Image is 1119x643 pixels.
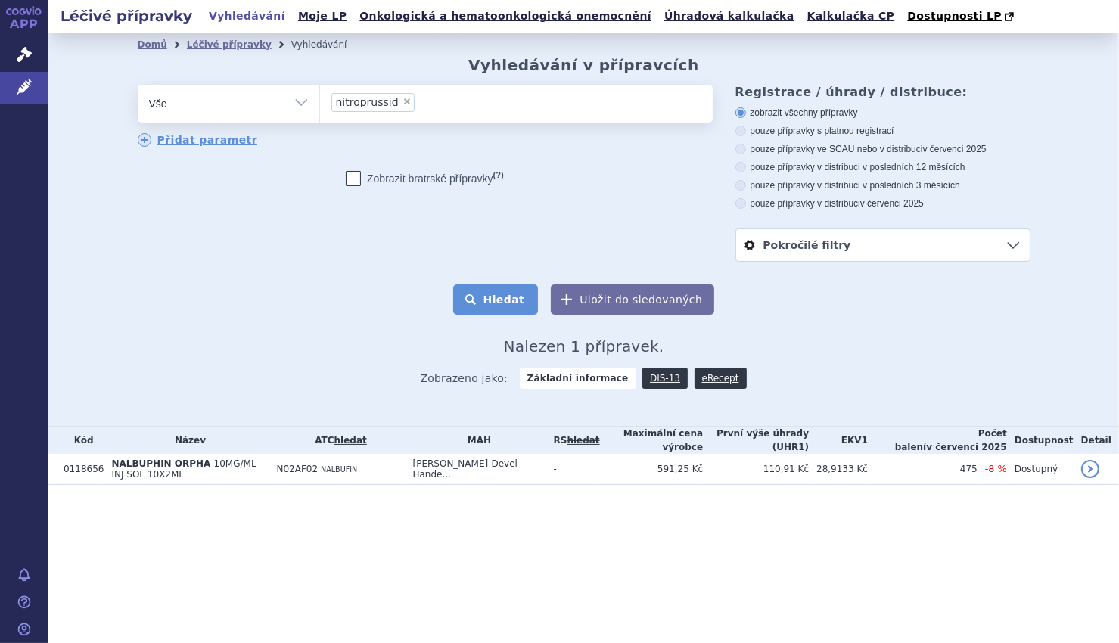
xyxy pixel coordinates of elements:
[926,442,1006,452] span: v červenci 2025
[291,33,367,56] li: Vyhledávání
[520,368,636,389] strong: Základní informace
[903,6,1021,27] a: Dostupnosti LP
[567,435,599,446] del: hledat
[735,197,1030,210] label: pouze přípravky v distribuci
[269,427,406,454] th: ATC
[138,39,167,50] a: Domů
[600,454,704,485] td: 591,25 Kč
[453,284,539,315] button: Hledat
[1007,454,1074,485] td: Dostupný
[642,368,688,389] a: DIS-13
[1081,460,1099,478] a: detail
[294,6,351,26] a: Moje LP
[546,427,600,454] th: RS
[321,465,357,474] span: NALBUFIN
[703,427,809,454] th: První výše úhrady (UHR1)
[468,56,699,74] h2: Vyhledávání v přípravcích
[907,10,1002,22] span: Dostupnosti LP
[1074,427,1119,454] th: Detail
[204,6,290,26] a: Vyhledávání
[138,133,258,147] a: Přidat parametr
[1007,427,1074,454] th: Dostupnost
[567,435,599,446] a: vyhledávání neobsahuje žádnou platnou referenční skupinu
[355,6,656,26] a: Onkologická a hematoonkologická onemocnění
[48,5,204,26] h2: Léčivé přípravky
[336,97,399,107] span: nitroprussid
[104,427,269,454] th: Název
[406,427,546,454] th: MAH
[868,454,978,485] td: 475
[735,143,1030,155] label: pouze přípravky ve SCAU nebo v distribuci
[735,107,1030,119] label: zobrazit všechny přípravky
[803,6,900,26] a: Kalkulačka CP
[703,454,809,485] td: 110,91 Kč
[735,125,1030,137] label: pouze přípravky s platnou registrací
[809,454,868,485] td: 28,9133 Kč
[860,198,924,209] span: v červenci 2025
[111,458,210,469] span: NALBUPHIN ORPHA
[736,229,1030,261] a: Pokročilé filtry
[985,463,1007,474] span: -8 %
[419,92,427,111] input: nitroprussid
[111,458,256,480] span: 10MG/ML INJ SOL 10X2ML
[403,97,412,106] span: ×
[277,464,319,474] span: N02AF02
[600,427,704,454] th: Maximální cena výrobce
[420,368,508,389] span: Zobrazeno jako:
[868,427,1007,454] th: Počet balení
[493,170,504,180] abbr: (?)
[695,368,747,389] a: eRecept
[735,179,1030,191] label: pouze přípravky v distribuci v posledních 3 měsících
[551,284,714,315] button: Uložit do sledovaných
[406,454,546,485] td: [PERSON_NAME]-Devel Hande...
[660,6,799,26] a: Úhradová kalkulačka
[809,427,868,454] th: EKV1
[923,144,987,154] span: v červenci 2025
[56,427,104,454] th: Kód
[735,85,1030,99] h3: Registrace / úhrady / distribuce:
[735,161,1030,173] label: pouze přípravky v distribuci v posledních 12 měsících
[346,171,504,186] label: Zobrazit bratrské přípravky
[504,337,664,356] span: Nalezen 1 přípravek.
[546,454,600,485] td: -
[56,454,104,485] td: 0118656
[187,39,272,50] a: Léčivé přípravky
[334,435,367,446] a: hledat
